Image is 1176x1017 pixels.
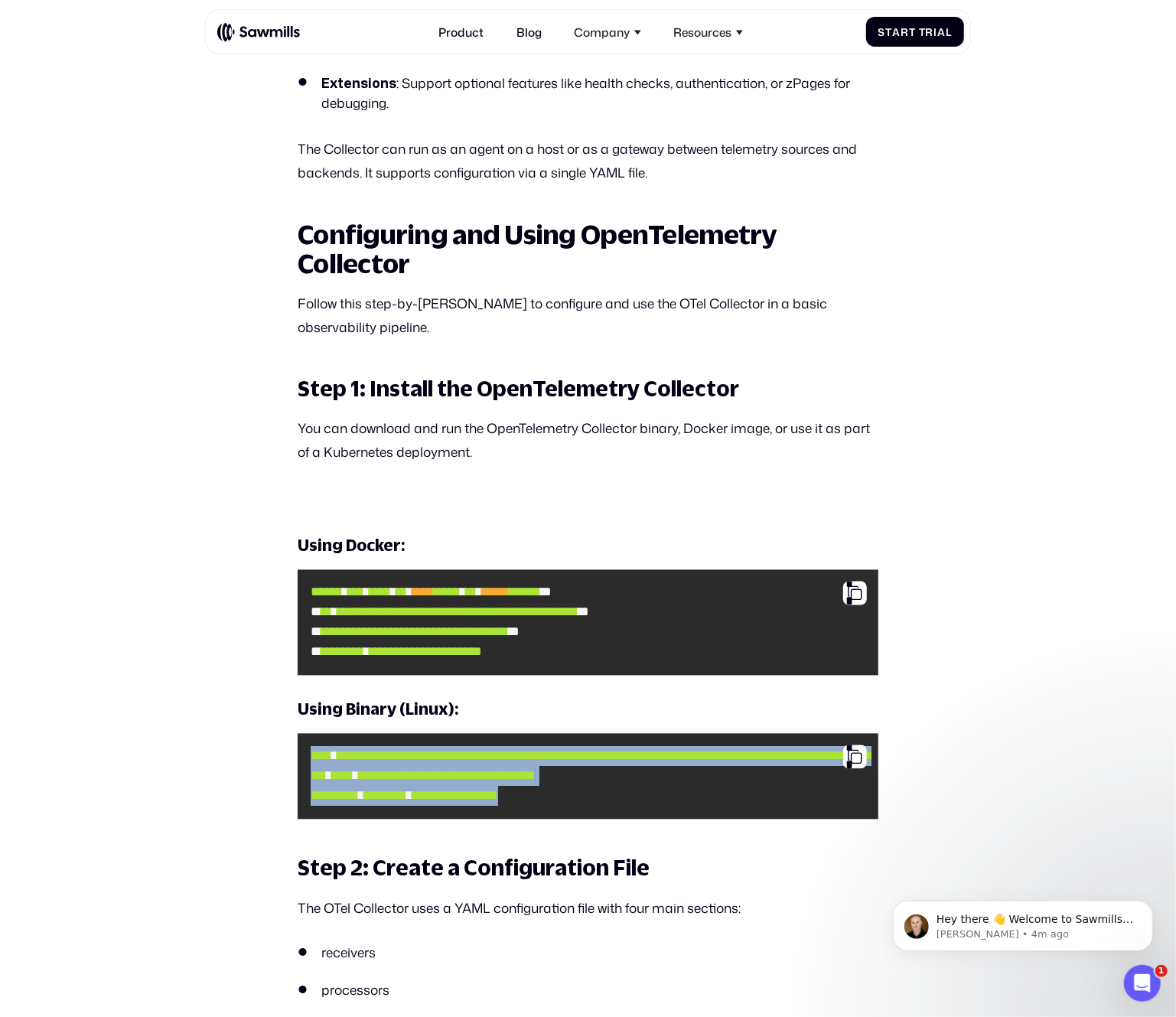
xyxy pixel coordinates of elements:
span: 1 [1155,965,1168,977]
span: a [892,26,901,38]
span: t [909,26,916,38]
span: l [946,26,953,38]
p: The Collector can run as an agent on a host or as a gateway between telemetry sources and backend... [298,137,878,184]
strong: Extensions [321,77,396,90]
span: S [878,26,886,38]
span: T [919,26,926,38]
p: You can download and run the OpenTelemetry Collector binary, Docker image, or use it as part of a... [298,417,878,464]
strong: Step 1: Install the OpenTelemetry Collector [298,376,739,402]
span: r [926,26,934,38]
span: r [901,26,909,38]
iframe: Intercom live chat [1124,965,1161,1002]
span: a [937,26,946,38]
li: processors [298,981,878,1001]
p: Follow this step-by-[PERSON_NAME] to configure and use the OTel Collector in a basic observabilit... [298,292,878,341]
div: Company [565,16,650,47]
li: : Support optional features like health checks, authentication, or zPages for debugging. [298,73,878,114]
span: i [933,26,937,38]
strong: Step 2: Create a Configuration File [298,856,650,881]
li: receivers [298,944,878,963]
strong: Configuring and Using OpenTelemetry Collector [298,219,777,279]
strong: Using Binary (Linux): [298,700,458,719]
p: The OTel Collector uses a YAML configuration file with four main sections: [298,897,878,921]
div: Resources [665,16,752,47]
span: Hey there 👋 Welcome to Sawmills. The smart telemetry management platform that solves cost, qualit... [67,44,263,132]
span: t [886,26,893,38]
div: Resources [673,25,731,39]
p: Message from Winston, sent 4m ago [67,59,264,73]
strong: Using Docker: [298,536,405,555]
div: Company [574,25,630,39]
iframe: Intercom notifications message [870,869,1176,976]
a: Product [430,16,493,47]
a: StartTrial [866,17,964,47]
p: ‍ [298,488,878,512]
a: Blog [507,16,550,47]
